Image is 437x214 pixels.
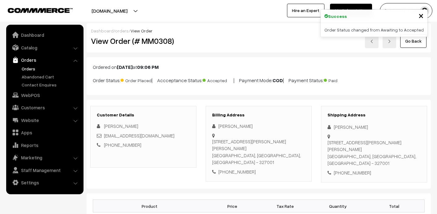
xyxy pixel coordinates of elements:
[91,27,426,34] div: / /
[8,42,81,53] a: Catalog
[212,112,305,118] h3: Billing Address
[104,133,174,138] a: [EMAIL_ADDRESS][DOMAIN_NAME]
[117,64,133,70] b: [DATE]
[8,165,81,176] a: Staff Management
[104,142,141,148] a: [PHONE_NUMBER]
[328,139,421,167] div: [STREET_ADDRESS][PERSON_NAME][PERSON_NAME] [GEOGRAPHIC_DATA], [GEOGRAPHIC_DATA], [GEOGRAPHIC_DATA...
[400,34,426,48] a: Go Back
[104,123,138,129] span: [PERSON_NAME]
[20,82,81,88] a: Contact Enquires
[91,28,114,33] a: Dashboard
[93,76,425,84] p: Order Status: | Accceptance Status: | Payment Mode: | Payment Status:
[203,76,233,84] span: Accepted
[324,76,355,84] span: Paid
[8,6,62,14] a: COMMMERCE
[418,11,424,20] button: Close
[259,200,311,212] th: Tax Rate
[418,10,424,21] span: ×
[272,77,283,83] b: COD
[328,13,347,19] strong: Success
[8,54,81,65] a: Orders
[8,115,81,126] a: Website
[8,90,81,101] a: WebPOS
[420,6,429,15] img: user
[131,28,152,33] span: View Order
[8,102,81,113] a: Customers
[20,65,81,72] a: Orders
[328,112,421,118] h3: Shipping Address
[321,23,427,37] div: Order Status changed from Awaiting to Accepted
[212,168,305,175] div: [PHONE_NUMBER]
[70,3,149,19] button: [DOMAIN_NAME]
[8,152,81,163] a: Marketing
[206,200,259,212] th: Price
[364,200,425,212] th: Total
[115,28,129,33] a: orders
[328,169,421,176] div: [PHONE_NUMBER]
[328,124,421,131] div: [PERSON_NAME]
[8,29,81,40] a: Dashboard
[311,200,364,212] th: Quantity
[8,140,81,151] a: Reports
[137,64,159,70] b: 09:06 PM
[91,36,197,46] h2: View Order (# MM0308)
[121,76,152,84] span: Order Placed
[212,123,305,130] div: [PERSON_NAME]
[8,127,81,138] a: Apps
[212,138,305,166] div: [STREET_ADDRESS][PERSON_NAME][PERSON_NAME] [GEOGRAPHIC_DATA], [GEOGRAPHIC_DATA], [GEOGRAPHIC_DATA...
[93,63,425,71] p: Ordered on at
[330,4,372,17] a: My Subscription
[97,112,190,118] h3: Customer Details
[388,40,391,43] img: right-arrow.png
[93,200,206,212] th: Product
[380,3,432,19] button: [PERSON_NAME]…
[287,4,324,17] a: Hire an Expert
[8,177,81,188] a: Settings
[20,73,81,80] a: Abandoned Cart
[8,8,73,13] img: COMMMERCE
[370,40,374,43] img: left-arrow.png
